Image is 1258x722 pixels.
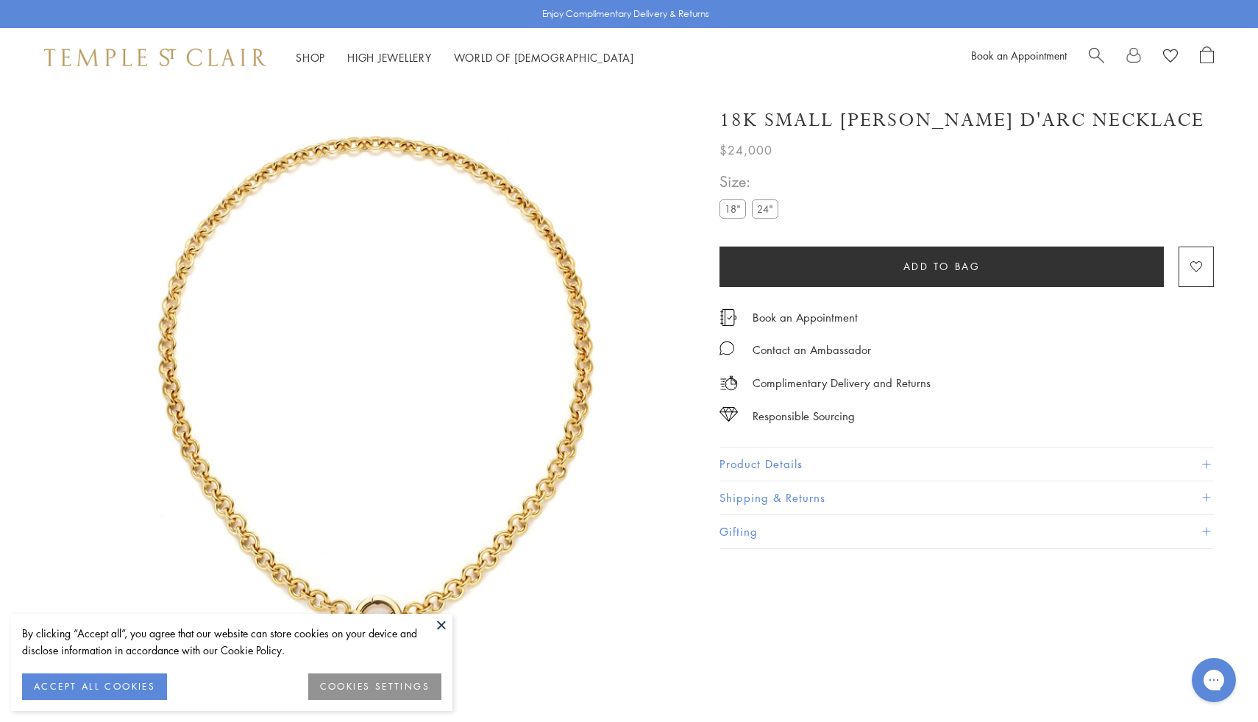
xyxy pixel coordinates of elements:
a: Book an Appointment [753,309,858,325]
div: Contact an Ambassador [753,341,871,359]
a: World of [DEMOGRAPHIC_DATA]World of [DEMOGRAPHIC_DATA] [454,50,634,65]
nav: Main navigation [296,49,634,67]
img: N78802-R7ARC18 [74,87,684,698]
a: High JewelleryHigh Jewellery [347,50,432,65]
img: icon_sourcing.svg [719,407,738,422]
a: Open Shopping Bag [1200,46,1214,68]
p: Enjoy Complimentary Delivery & Returns [542,7,709,21]
button: ACCEPT ALL COOKIES [22,673,167,700]
a: View Wishlist [1163,46,1178,68]
button: COOKIES SETTINGS [308,673,441,700]
img: MessageIcon-01_2.svg [719,341,734,355]
img: Temple St. Clair [44,49,266,66]
iframe: Gorgias live chat messenger [1184,653,1243,707]
button: Gifting [719,515,1214,548]
a: ShopShop [296,50,325,65]
span: Add to bag [903,258,981,275]
button: Add to bag [719,247,1164,287]
label: 24" [752,199,778,218]
button: Product Details [719,447,1214,481]
button: Shipping & Returns [719,481,1214,514]
img: icon_appointment.svg [719,309,737,326]
span: Size: [719,169,784,194]
a: Search [1089,46,1104,68]
span: $24,000 [719,141,772,160]
h1: 18K Small [PERSON_NAME] d'Arc Necklace [719,107,1204,133]
img: icon_delivery.svg [719,374,738,392]
p: Complimentary Delivery and Returns [753,374,931,392]
div: Responsible Sourcing [753,407,855,425]
label: 18" [719,199,746,218]
div: By clicking “Accept all”, you agree that our website can store cookies on your device and disclos... [22,625,441,659]
a: Book an Appointment [971,48,1067,63]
